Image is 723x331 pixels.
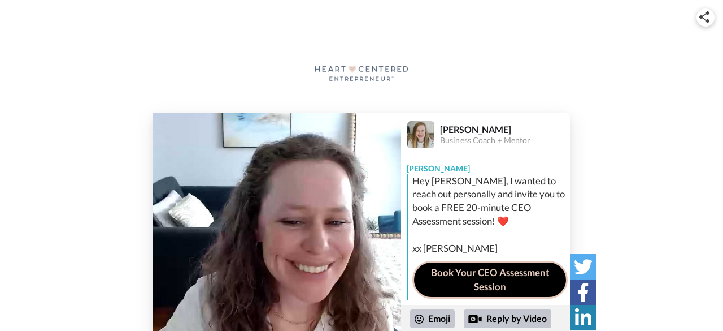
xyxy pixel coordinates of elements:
div: Business Coach + Mentor [440,136,570,145]
div: Reply by Video [468,312,482,326]
div: Hey [PERSON_NAME], I wanted to reach out personally and invite you to book a FREE 20-minute CEO A... [412,174,568,256]
a: Book Your CEO Assessment Session [412,261,568,299]
img: ic_share.svg [699,11,709,23]
img: Profile Image [407,121,434,148]
img: logo [310,50,412,96]
div: [PERSON_NAME] [401,157,570,174]
div: Reply by Video [464,309,551,329]
div: Emoji [410,309,455,328]
div: [PERSON_NAME] [440,124,570,135]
